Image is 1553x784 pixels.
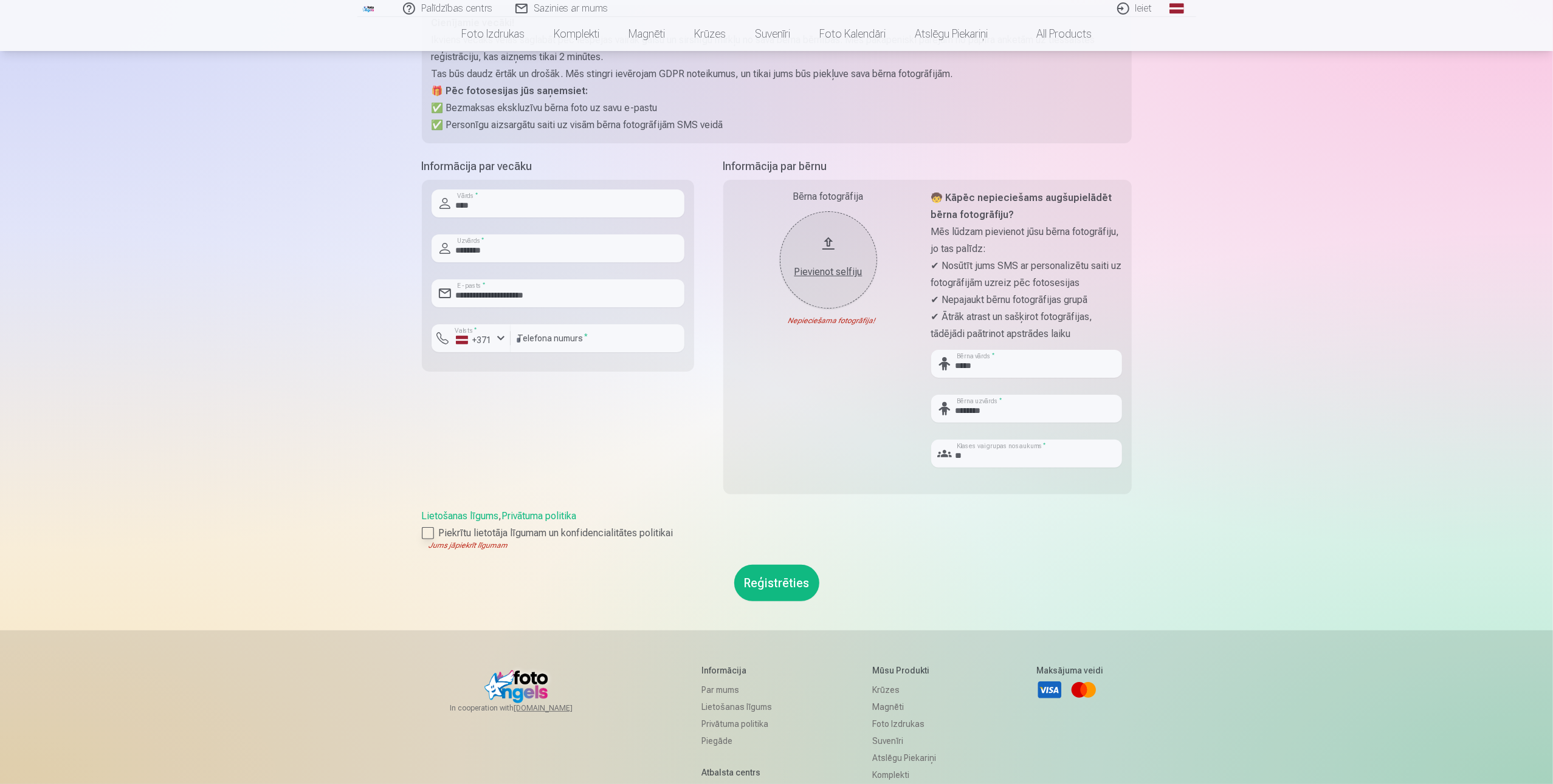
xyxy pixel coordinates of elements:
[872,766,936,783] a: Komplekti
[432,100,1122,117] p: ✅ Bezmaksas ekskluzīvu bērna foto uz savu e-pastu
[872,749,936,766] a: Atslēgu piekariņi
[872,681,936,698] a: Krūzes
[931,192,1112,220] strong: 🧒 Kāpēc nepieciešams augšupielādēt bērna fotogrāfiju?
[931,291,1122,308] p: ✔ Nepajaukt bērnu fotogrāfijas grupā
[734,565,819,601] button: Reģistrēties
[702,681,773,698] a: Par mums
[805,17,900,51] a: Foto kalendāri
[872,715,936,732] a: Foto izdrukas
[702,766,773,779] h5: Atbalsta centrs
[422,540,1132,550] div: Jums jāpiekrīt līgumam
[422,526,1132,540] label: Piekrītu lietotāja līgumam un konfidencialitātes politikai
[422,510,499,522] a: Lietošanas līgums
[733,316,924,326] div: Nepieciešama fotogrāfija!
[872,732,936,749] a: Suvenīri
[872,698,936,715] a: Magnēti
[702,698,773,715] a: Lietošanas līgums
[451,326,481,335] label: Valsts
[1070,677,1097,703] a: Mastercard
[432,85,588,97] strong: 🎁 Pēc fotosesijas jūs saņemsiet:
[1002,17,1106,51] a: All products
[1036,677,1063,703] a: Visa
[450,703,602,713] span: In cooperation with
[931,257,1122,291] p: ✔ Nosūtīt jums SMS ar personalizētu saiti uz fotogrāfijām uzreiz pēc fotosesijas
[422,158,694,175] h5: Informācija par vecāku
[740,17,805,51] a: Suvenīri
[514,703,602,713] a: [DOMAIN_NAME]
[733,189,924,204] div: Bērna fotogrāfija
[723,158,1132,175] h5: Informācija par bērnu
[780,211,877,308] button: Pievienot selfiju
[931,223,1122,257] p: Mēs lūdzam pievienot jūsu bērna fotogrāfiju, jo tas palīdz:
[502,510,577,522] a: Privātuma politika
[702,732,773,749] a: Piegāde
[432,66,1122,83] p: Tas būs daudz ērtāk un drošāk. Mēs stingri ievērojam GDPR noteikumus, un tikai jums būs piekļuve ...
[931,308,1122,343] p: ✔ Ātrāk atrast un sašķirot fotogrāfijas, tādējādi paātrinot apstrādes laiku
[539,17,614,51] a: Komplekti
[447,17,539,51] a: Foto izdrukas
[422,509,1132,550] div: ,
[680,17,740,51] a: Krūzes
[432,324,511,352] button: Valsts*+371
[702,664,773,677] h5: Informācija
[362,5,376,12] img: /fa1
[614,17,680,51] a: Magnēti
[900,17,1002,51] a: Atslēgu piekariņi
[1036,664,1103,677] h5: Maksājuma veidi
[792,265,865,279] div: Pievienot selfiju
[456,334,492,346] div: +371
[702,715,773,732] a: Privātuma politika
[872,664,936,677] h5: Mūsu produkti
[432,117,1122,134] p: ✅ Personīgu aizsargātu saiti uz visām bērna fotogrāfijām SMS veidā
